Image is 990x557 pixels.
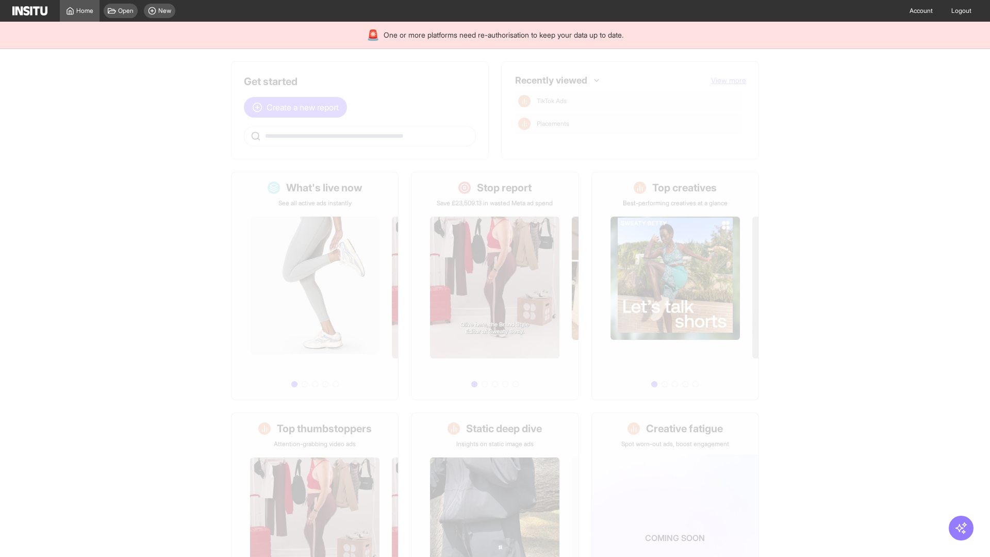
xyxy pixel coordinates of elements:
div: 🚨 [367,28,379,42]
span: Home [76,7,93,15]
span: New [158,7,171,15]
span: Open [118,7,134,15]
img: Logo [12,6,47,15]
span: One or more platforms need re-authorisation to keep your data up to date. [384,30,623,40]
